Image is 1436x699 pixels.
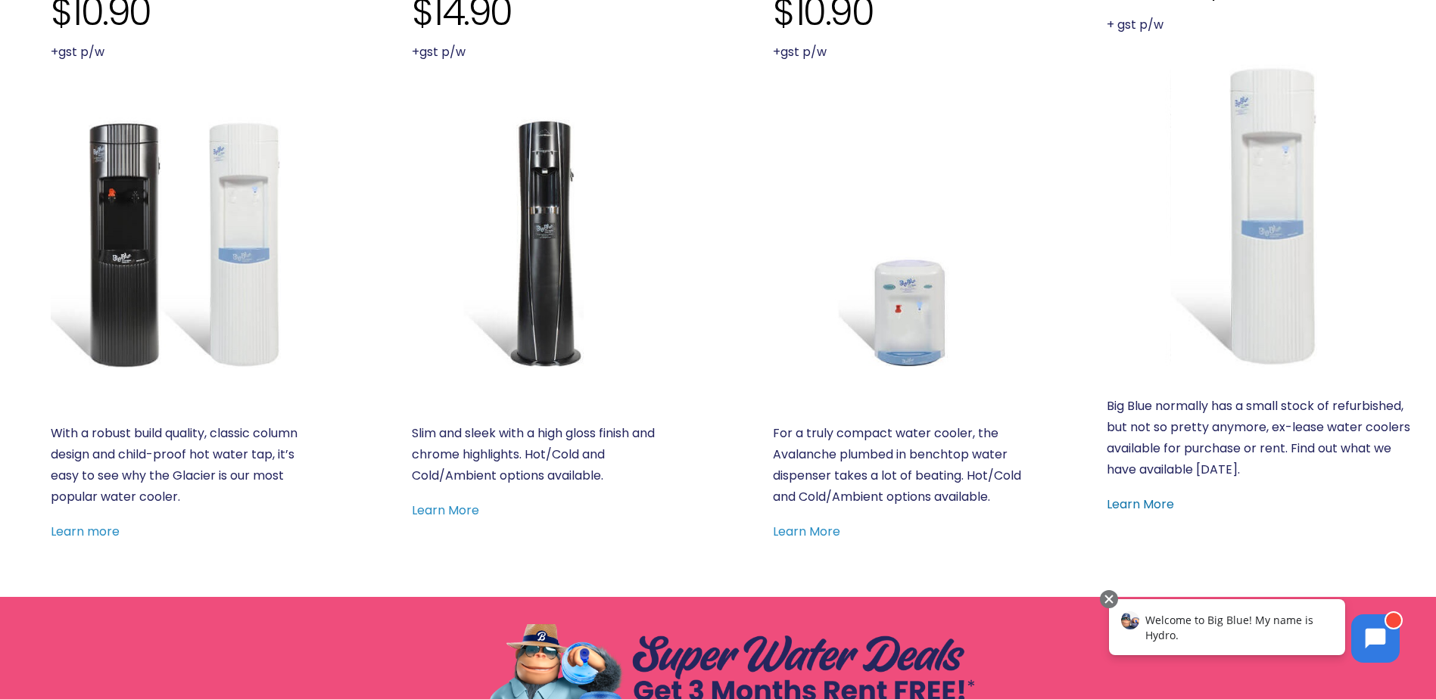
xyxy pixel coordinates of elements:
a: Glacier White or Black [51,117,302,368]
p: Big Blue normally has a small stock of refurbished, but not so pretty anymore, ex-lease water coo... [1107,396,1413,480]
p: +gst p/w [51,42,302,63]
p: With a robust build quality, classic column design and child-proof hot water tap, it’s easy to se... [51,423,302,508]
p: For a truly compact water cooler, the Avalanche plumbed in benchtop water dispenser takes a lot o... [773,423,1024,508]
a: Avalanche [773,117,1024,368]
a: Learn more [51,523,120,540]
a: Learn More [412,502,479,519]
a: Learn More [1107,496,1174,513]
p: +gst p/w [773,42,1024,63]
p: +gst p/w [412,42,663,63]
a: Refurbished [1107,63,1413,368]
a: Everest Elite [412,117,663,368]
a: Learn More [773,523,840,540]
p: + gst p/w [1107,14,1413,36]
iframe: Chatbot [1093,587,1415,678]
p: Slim and sleek with a high gloss finish and chrome highlights. Hot/Cold and Cold/Ambient options ... [412,423,663,486]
